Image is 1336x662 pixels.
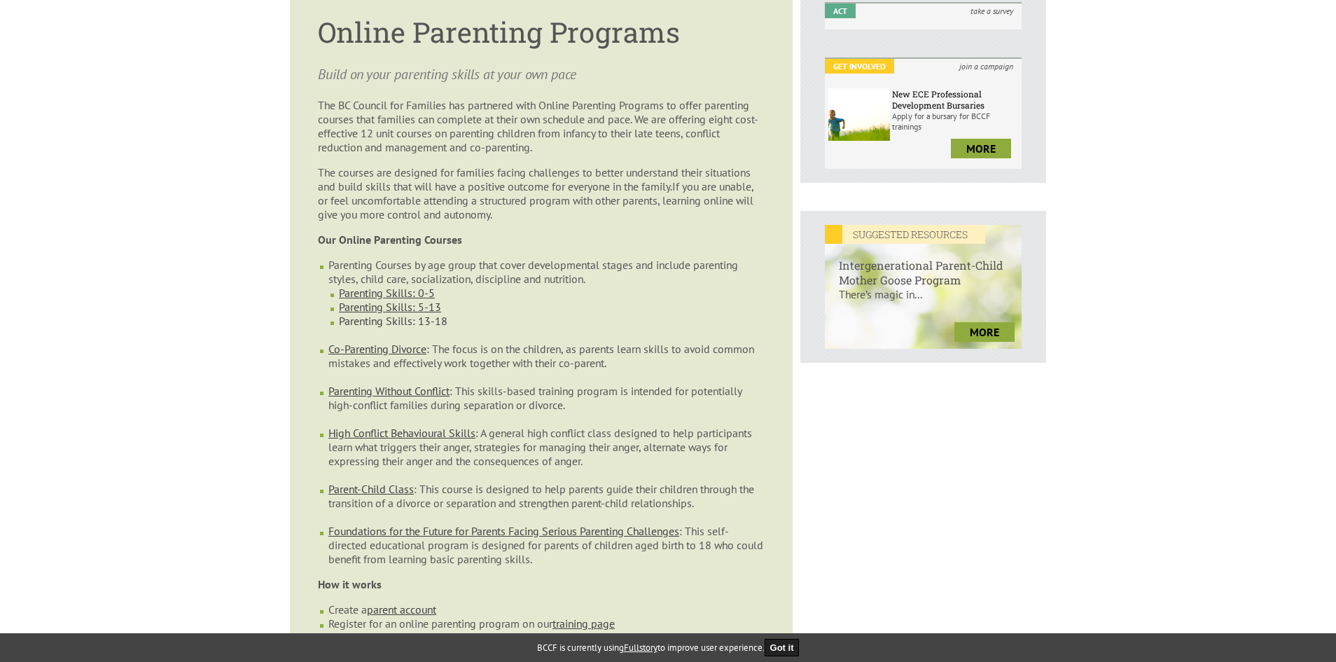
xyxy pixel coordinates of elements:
a: Parenting Skills: 0-5 [339,286,435,300]
i: join a campaign [951,59,1022,74]
li: : This skills-based training program is intended for potentially high-conflict families during se... [328,384,765,426]
h6: Intergenerational Parent-Child Mother Goose Program [825,244,1022,287]
h1: Online Parenting Programs [318,13,765,50]
a: Parenting Without Conflict [328,384,450,398]
a: Co-Parenting Divorce [328,342,426,356]
a: Parenting Skills: 13-18 [339,314,447,328]
li: Parenting Courses by age group that cover developmental stages and include parenting styles, chil... [328,258,765,342]
a: more [951,139,1011,158]
a: more [954,322,1015,342]
p: Build on your parenting skills at your own pace [318,64,765,84]
li: Create a [328,602,765,616]
li: : This course is designed to help parents guide their children through the transition of a divorc... [328,482,765,524]
li: Register for an online parenting program on our [328,616,765,630]
p: The courses are designed for families facing challenges to better understand their situations and... [318,165,765,221]
a: training page [552,616,615,630]
a: High Conflict Behavioural Skills [328,426,475,440]
h6: New ECE Professional Development Bursaries [892,88,1018,111]
a: Parenting Skills: 5-13 [339,300,441,314]
strong: Our Online Parenting Courses [318,233,462,247]
li: : The focus is on the children, as parents learn skills to avoid common mistakes and effectively ... [328,342,765,384]
span: If you are unable, or feel uncomfortable attending a structured program with other parents, learn... [318,179,753,221]
a: parent account [367,602,436,616]
button: Got it [765,639,800,656]
p: There’s magic in... [825,287,1022,315]
li: : This self-directed educational program is designed for parents of children aged birth to 18 who... [328,524,765,566]
p: The BC Council for Families has partnered with Online Parenting Programs to offer parenting cours... [318,98,765,154]
em: Act [825,4,856,18]
p: Apply for a bursary for BCCF trainings [892,111,1018,132]
em: SUGGESTED RESOURCES [825,225,985,244]
strong: How it works [318,577,382,591]
i: take a survey [962,4,1022,18]
a: Parent-Child Class [328,482,414,496]
a: Foundations for the Future for Parents Facing Serious Parenting Challenges [328,524,679,538]
a: Fullstory [624,642,657,654]
em: Get Involved [825,59,894,74]
li: : A general high conflict class designed to help participants learn what triggers their anger, st... [328,426,765,482]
